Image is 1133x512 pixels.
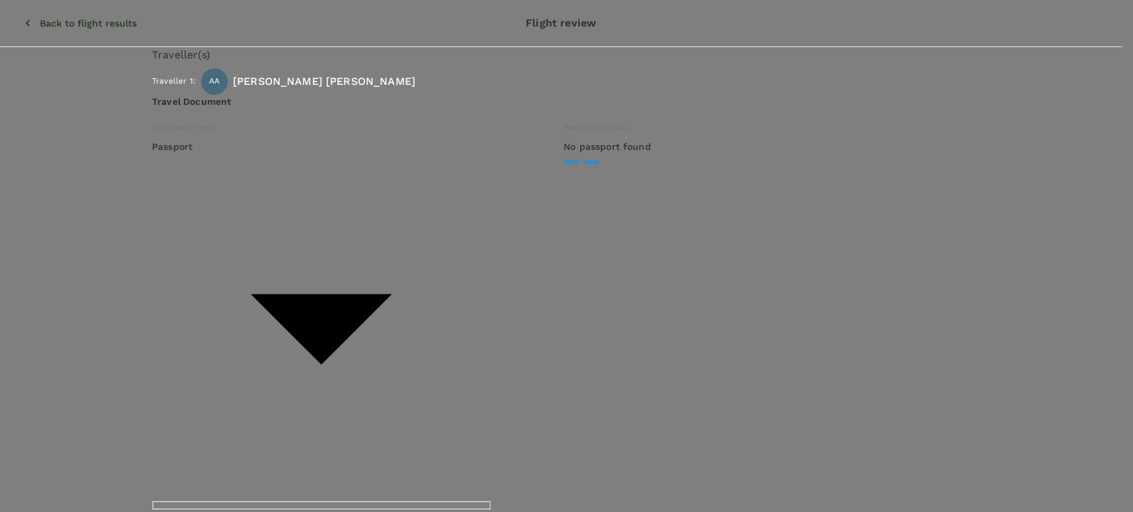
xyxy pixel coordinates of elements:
[40,17,137,30] p: Back to flight results
[152,95,970,109] h6: Travel Document
[233,74,415,90] p: [PERSON_NAME] [PERSON_NAME]
[564,140,902,155] h6: No passport found
[564,157,599,166] span: Add new
[209,75,220,88] span: AA
[152,47,970,63] p: Traveller(s)
[152,140,491,153] p: Passport
[152,75,196,88] p: Traveller 1 :
[526,15,596,31] p: Flight review
[564,123,628,132] span: Passport details
[152,123,213,132] span: Document type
